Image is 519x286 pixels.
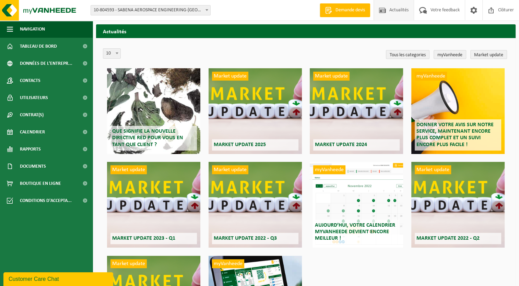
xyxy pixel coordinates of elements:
[91,5,211,15] span: 10-804593 - SABENA AEROSPACE ENGINEERING-CHARLEROI - GOSSELIES
[320,3,370,17] a: Demande devis
[434,50,466,59] a: myVanheede
[112,129,183,147] span: Que signifie la nouvelle directive RED pour vous en tant que client ?
[212,165,248,174] span: Market update
[103,48,121,59] span: 10
[209,68,302,154] a: Market update Market update 2025
[20,89,48,106] span: Utilisateurs
[212,72,248,81] span: Market update
[310,162,403,248] a: myVanheede Aujourd’hui, votre calendrier myVanheede devient encore meilleur !
[20,123,45,141] span: Calendrier
[20,38,57,55] span: Tableau de bord
[334,7,367,14] span: Demande devis
[110,259,147,268] span: Market update
[386,50,429,59] a: Tous les categories
[209,162,302,248] a: Market update Market update 2022 - Q3
[415,72,447,81] span: myVanheede
[415,165,451,174] span: Market update
[103,49,120,58] span: 10
[3,271,115,286] iframe: chat widget
[214,142,266,147] span: Market update 2025
[107,162,200,248] a: Market update Market update 2023 - Q1
[112,236,175,241] span: Market update 2023 - Q1
[313,72,350,81] span: Market update
[91,5,210,15] span: 10-804593 - SABENA AEROSPACE ENGINEERING-CHARLEROI - GOSSELIES
[20,175,61,192] span: Boutique en ligne
[310,68,403,154] a: Market update Market update 2024
[411,162,505,248] a: Market update Market update 2022 - Q2
[315,223,395,241] span: Aujourd’hui, votre calendrier myVanheede devient encore meilleur !
[20,21,45,38] span: Navigation
[96,24,516,38] h2: Actualités
[214,236,277,241] span: Market update 2022 - Q3
[411,68,505,154] a: myVanheede Donner votre avis sur notre service, maintenant encore plus complet et un suivi encore...
[212,259,244,268] span: myVanheede
[313,165,345,174] span: myVanheede
[315,142,367,147] span: Market update 2024
[20,72,40,89] span: Contacts
[20,106,44,123] span: Contrat(s)
[470,50,507,59] a: Market update
[110,165,147,174] span: Market update
[20,55,72,72] span: Données de l'entrepr...
[107,68,200,154] a: Que signifie la nouvelle directive RED pour vous en tant que client ?
[20,192,72,209] span: Conditions d'accepta...
[416,122,494,147] span: Donner votre avis sur notre service, maintenant encore plus complet et un suivi encore plus facile !
[20,141,41,158] span: Rapports
[416,236,480,241] span: Market update 2022 - Q2
[20,158,46,175] span: Documents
